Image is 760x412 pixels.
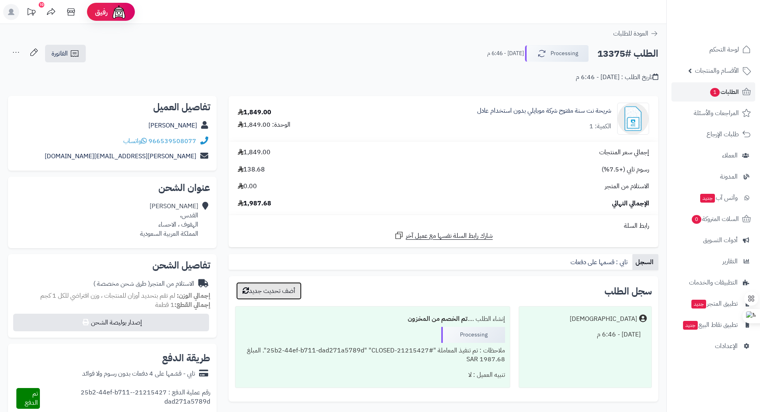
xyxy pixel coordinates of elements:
[671,315,755,334] a: تطبيق نقاط البيعجديد
[524,327,647,342] div: [DATE] - 6:46 م
[394,231,493,241] a: شارك رابط السلة نفسها مع عميل آخر
[710,88,720,97] span: 1
[683,321,698,330] span: جديد
[576,73,658,82] div: تاريخ الطلب : [DATE] - 6:46 م
[671,294,755,313] a: تطبيق المتجرجديد
[155,300,210,310] small: 1 قطعة
[605,182,649,191] span: الاستلام من المتجر
[671,336,755,356] a: الإعدادات
[691,213,739,225] span: السلات المتروكة
[720,171,738,182] span: المدونة
[699,192,738,203] span: وآتس آب
[238,165,265,174] span: 138.68
[240,343,505,368] div: ملاحظات : تم تنفيذ المعاملة "#21215427-25b2-44ef-b711-dad271a5789d" "CLOSED". المبلغ 1987.68 SAR
[715,340,738,352] span: الإعدادات
[238,199,271,208] span: 1,987.68
[13,314,209,331] button: إصدار بوليصة الشحن
[570,314,637,324] div: [DEMOGRAPHIC_DATA]
[21,4,41,22] a: تحديثات المنصة
[602,165,649,174] span: رسوم تابي (+7.5%)
[406,231,493,241] span: شارك رابط السلة نفسها مع عميل آخر
[240,367,505,383] div: تنبيه العميل : لا
[93,279,194,289] div: الاستلام من المتجر
[14,183,210,193] h2: عنوان الشحن
[706,21,752,38] img: logo-2.png
[236,282,302,300] button: أضف تحديث جديد
[45,151,196,161] a: [PERSON_NAME][EMAIL_ADDRESS][DOMAIN_NAME]
[93,279,150,289] span: ( طرق شحن مخصصة )
[238,148,270,157] span: 1,849.00
[709,86,739,98] span: الطلبات
[703,235,738,246] span: أدوات التسويق
[671,40,755,59] a: لوحة التحكم
[695,65,739,76] span: الأقسام والمنتجات
[671,82,755,102] a: الطلبات1
[618,103,649,135] img: 1724162032-Generic-SIM-450x450-90x90.png
[671,146,755,165] a: العملاء
[722,256,738,267] span: التقارير
[671,252,755,271] a: التقارير
[123,136,147,146] a: واتساب
[691,300,706,309] span: جديد
[238,182,257,191] span: 0.00
[589,122,611,131] div: الكمية: 1
[14,261,210,270] h2: تفاصيل الشحن
[599,148,649,157] span: إجمالي سعر المنتجات
[671,273,755,292] a: التطبيقات والخدمات
[177,291,210,301] strong: إجمالي الوزن:
[25,389,38,408] span: تم الدفع
[51,49,68,58] span: الفاتورة
[692,215,701,224] span: 0
[238,120,290,129] div: الوحدة: 1,849.00
[671,209,755,229] a: السلات المتروكة0
[604,287,652,296] h3: سجل الطلب
[95,7,108,17] span: رفيق
[148,121,197,130] a: [PERSON_NAME]
[671,103,755,123] a: المراجعات والأسئلة
[477,106,611,115] a: شريحة نت سنة مفتوح شركة موبايلي بدون استخدام عادل
[408,314,468,324] b: تم الخصم من المخزون
[14,102,210,112] h2: تفاصيل العميل
[140,202,198,238] div: [PERSON_NAME] القدس، الهفوف ، الاحساء المملكة العربية السعودية
[632,254,658,270] a: السجل
[612,199,649,208] span: الإجمالي النهائي
[232,221,655,231] div: رابط السلة
[40,291,175,301] span: لم تقم بتحديد أوزان للمنتجات ، وزن افتراضي للكل 1 كجم
[597,46,658,62] h2: الطلب #13375
[671,231,755,250] a: أدوات التسويق
[613,29,648,38] span: العودة للطلبات
[525,45,589,62] button: Processing
[613,29,658,38] a: العودة للطلبات
[671,188,755,207] a: وآتس آبجديد
[671,167,755,186] a: المدونة
[671,125,755,144] a: طلبات الإرجاع
[441,327,505,343] div: Processing
[39,2,44,8] div: 10
[82,369,195,378] div: تابي - قسّمها على 4 دفعات بدون رسوم ولا فوائد
[111,4,127,20] img: ai-face.png
[722,150,738,161] span: العملاء
[240,311,505,327] div: إنشاء الطلب ....
[40,388,210,409] div: رقم عملية الدفع : 21215427-25b2-44ef-b711-dad271a5789d
[45,45,86,62] a: الفاتورة
[567,254,632,270] a: تابي : قسمها على دفعات
[487,50,524,58] small: [DATE] - 6:46 م
[682,319,738,330] span: تطبيق نقاط البيع
[700,194,715,203] span: جديد
[691,298,738,309] span: تطبيق المتجر
[689,277,738,288] span: التطبيقات والخدمات
[162,353,210,363] h2: طريقة الدفع
[709,44,739,55] span: لوحة التحكم
[148,136,196,146] a: 966539508077
[174,300,210,310] strong: إجمالي القطع:
[238,108,271,117] div: 1,849.00
[707,129,739,140] span: طلبات الإرجاع
[694,107,739,119] span: المراجعات والأسئلة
